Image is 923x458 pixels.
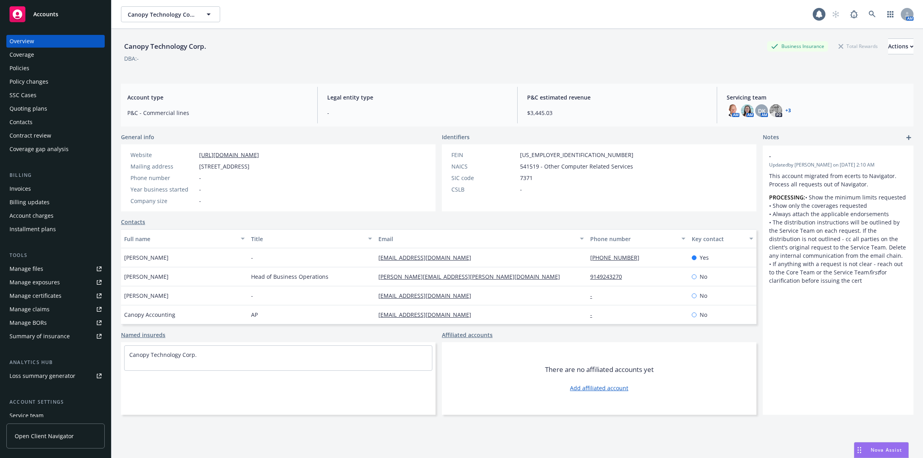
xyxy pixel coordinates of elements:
button: Phone number [587,229,689,248]
span: [PERSON_NAME] [124,253,169,262]
a: Manage claims [6,303,105,316]
a: [PERSON_NAME][EMAIL_ADDRESS][PERSON_NAME][DOMAIN_NAME] [378,273,566,280]
a: [URL][DOMAIN_NAME] [199,151,259,159]
span: Manage exposures [6,276,105,289]
span: Canopy Accounting [124,310,175,319]
a: Start snowing [828,6,844,22]
div: Quoting plans [10,102,47,115]
button: Nova Assist [854,442,909,458]
div: Phone number [590,235,677,243]
a: - [590,311,599,318]
span: 7371 [520,174,533,182]
button: Full name [121,229,248,248]
a: Switch app [883,6,898,22]
span: - [251,291,253,300]
span: - [199,197,201,205]
span: P&C - Commercial lines [127,109,308,117]
div: Phone number [130,174,196,182]
div: Company size [130,197,196,205]
span: [PERSON_NAME] [124,272,169,281]
div: Title [251,235,363,243]
a: 9149243270 [590,273,628,280]
a: Manage BORs [6,316,105,329]
span: Head of Business Operations [251,272,328,281]
span: Notes [763,133,779,142]
span: [STREET_ADDRESS] [199,162,249,171]
a: Installment plans [6,223,105,236]
div: Full name [124,235,236,243]
a: Policies [6,62,105,75]
div: Invoices [10,182,31,195]
div: Billing [6,171,105,179]
span: No [700,272,707,281]
div: Email [378,235,575,243]
a: [EMAIL_ADDRESS][DOMAIN_NAME] [378,311,478,318]
span: Identifiers [442,133,470,141]
img: photo [769,104,782,117]
a: SSC Cases [6,89,105,102]
div: Coverage gap analysis [10,143,69,155]
span: Open Client Navigator [15,432,74,440]
div: Contacts [10,116,33,128]
a: Add affiliated account [570,384,628,392]
img: photo [741,104,754,117]
div: SSC Cases [10,89,36,102]
span: Yes [700,253,709,262]
div: Website [130,151,196,159]
span: - [327,109,508,117]
button: Key contact [689,229,756,248]
div: Analytics hub [6,358,105,366]
div: Contract review [10,129,51,142]
button: Title [248,229,375,248]
div: Overview [10,35,34,48]
span: 541519 - Other Computer Related Services [520,162,633,171]
div: Business Insurance [767,41,828,51]
a: Summary of insurance [6,330,105,343]
a: [EMAIL_ADDRESS][DOMAIN_NAME] [378,254,478,261]
div: Account settings [6,398,105,406]
a: Contract review [6,129,105,142]
a: Named insureds [121,331,165,339]
span: [US_EMPLOYER_IDENTIFICATION_NUMBER] [520,151,633,159]
div: FEIN [451,151,517,159]
span: No [700,291,707,300]
div: Total Rewards [835,41,882,51]
a: Manage files [6,263,105,275]
div: Policies [10,62,29,75]
div: Manage BORs [10,316,47,329]
div: Manage claims [10,303,50,316]
a: [EMAIL_ADDRESS][DOMAIN_NAME] [378,292,478,299]
p: • Show the minimum limits requested • Show only the coverages requested • Always attach the appli... [769,193,907,285]
span: Legal entity type [327,93,508,102]
span: DK [758,107,766,115]
span: Canopy Technology Corp. [128,10,196,19]
span: No [700,310,707,319]
div: DBA: - [124,54,139,63]
div: Manage exposures [10,276,60,289]
span: $3,445.03 [527,109,708,117]
div: Mailing address [130,162,196,171]
span: - [769,152,887,160]
span: Account type [127,93,308,102]
a: Coverage [6,48,105,61]
a: Account charges [6,209,105,222]
a: Service team [6,409,105,422]
a: Billing updates [6,196,105,209]
div: Service team [10,409,44,422]
a: Affiliated accounts [442,331,493,339]
a: [PHONE_NUMBER] [590,254,646,261]
a: Manage certificates [6,289,105,302]
div: Loss summary generator [10,370,75,382]
div: Tools [6,251,105,259]
a: Contacts [6,116,105,128]
button: Canopy Technology Corp. [121,6,220,22]
span: Servicing team [727,93,907,102]
a: Coverage gap analysis [6,143,105,155]
div: SIC code [451,174,517,182]
img: photo [727,104,739,117]
div: Account charges [10,209,54,222]
span: Updated by [PERSON_NAME] on [DATE] 2:10 AM [769,161,907,169]
span: P&C estimated revenue [527,93,708,102]
div: Key contact [692,235,745,243]
div: Installment plans [10,223,56,236]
